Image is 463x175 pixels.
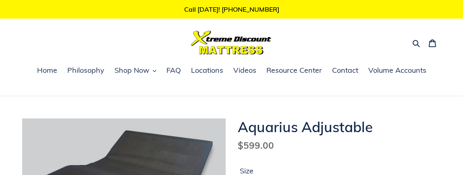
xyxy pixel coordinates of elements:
span: Shop Now [114,65,149,75]
a: Volume Accounts [364,65,430,77]
a: Contact [328,65,362,77]
a: Home [33,65,61,77]
button: Shop Now [110,65,160,77]
a: Locations [187,65,227,77]
span: Videos [233,65,256,75]
a: Philosophy [63,65,108,77]
a: Resource Center [262,65,326,77]
span: $599.00 [238,139,274,151]
span: Locations [191,65,223,75]
span: Home [37,65,57,75]
span: Volume Accounts [368,65,426,75]
h1: Aquarius Adjustable [238,118,441,135]
span: FAQ [166,65,181,75]
a: Videos [229,65,260,77]
span: Contact [332,65,358,75]
span: Resource Center [266,65,322,75]
span: Philosophy [67,65,104,75]
img: Xtreme Discount Mattress [191,31,272,55]
a: FAQ [162,65,185,77]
